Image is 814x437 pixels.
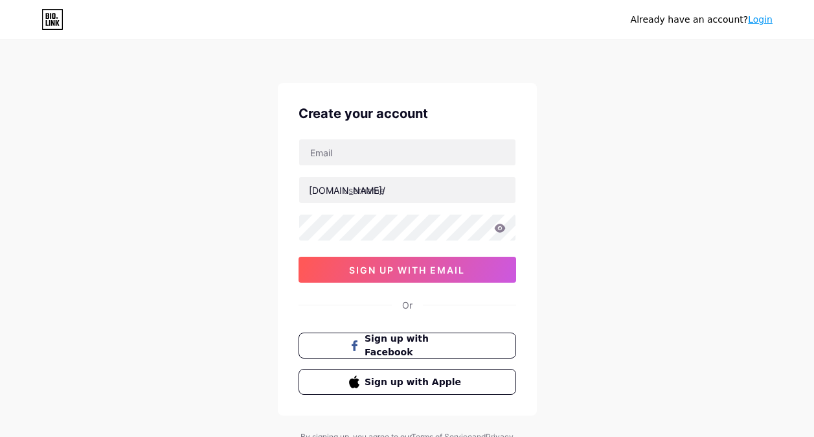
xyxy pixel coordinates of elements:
button: Sign up with Facebook [299,333,516,359]
input: username [299,177,515,203]
span: Sign up with Apple [365,375,465,389]
div: Create your account [299,104,516,123]
div: Already have an account? [631,13,773,27]
input: Email [299,139,515,165]
div: [DOMAIN_NAME]/ [309,183,385,197]
a: Login [748,14,773,25]
button: sign up with email [299,257,516,283]
span: sign up with email [349,265,465,276]
span: Sign up with Facebook [365,332,465,359]
div: Or [402,298,413,312]
button: Sign up with Apple [299,369,516,395]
